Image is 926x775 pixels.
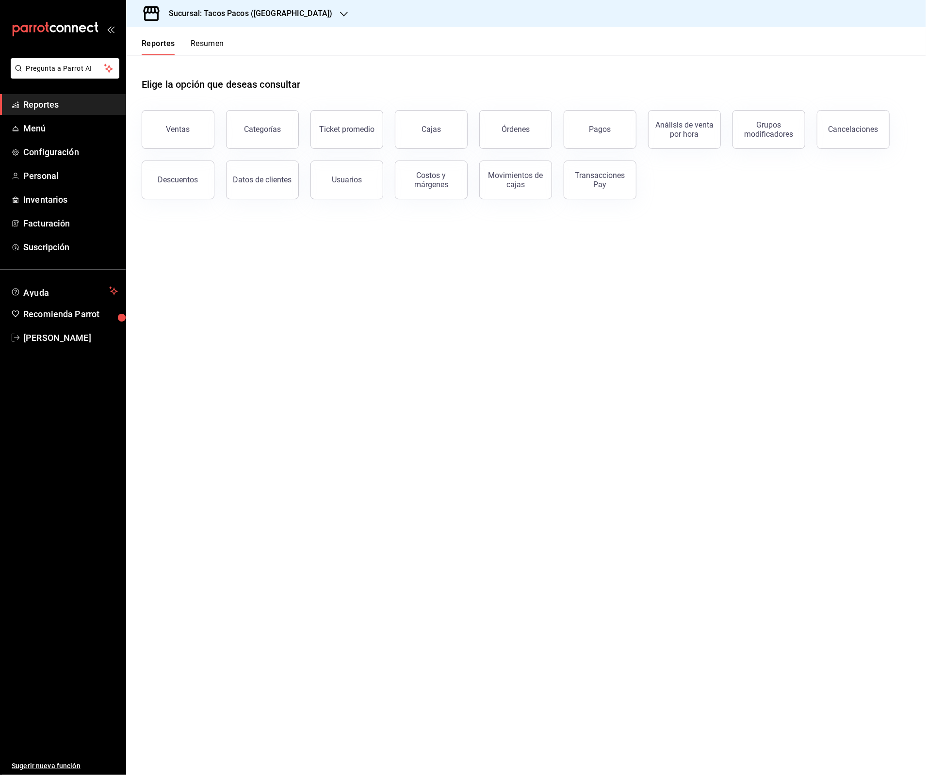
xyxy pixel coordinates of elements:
a: Cajas [395,110,468,149]
div: navigation tabs [142,39,224,55]
button: Costos y márgenes [395,161,468,199]
span: Facturación [23,217,118,230]
h3: Sucursal: Tacos Pacos ([GEOGRAPHIC_DATA]) [161,8,332,19]
button: Transacciones Pay [564,161,636,199]
span: Menú [23,122,118,135]
button: Movimientos de cajas [479,161,552,199]
div: Cajas [422,124,441,135]
button: Análisis de venta por hora [648,110,721,149]
button: Ventas [142,110,214,149]
button: Categorías [226,110,299,149]
button: Grupos modificadores [732,110,805,149]
h1: Elige la opción que deseas consultar [142,77,301,92]
span: Sugerir nueva función [12,761,118,771]
div: Ticket promedio [319,125,374,134]
button: Descuentos [142,161,214,199]
button: Reportes [142,39,175,55]
span: Inventarios [23,193,118,206]
button: Datos de clientes [226,161,299,199]
button: Pregunta a Parrot AI [11,58,119,79]
div: Datos de clientes [233,175,292,184]
div: Ventas [166,125,190,134]
a: Pregunta a Parrot AI [7,70,119,81]
div: Transacciones Pay [570,171,630,189]
button: open_drawer_menu [107,25,114,33]
div: Cancelaciones [829,125,878,134]
button: Ticket promedio [310,110,383,149]
span: Pregunta a Parrot AI [26,64,104,74]
button: Órdenes [479,110,552,149]
button: Usuarios [310,161,383,199]
span: Suscripción [23,241,118,254]
span: Reportes [23,98,118,111]
div: Categorías [244,125,281,134]
div: Análisis de venta por hora [654,120,715,139]
span: Recomienda Parrot [23,307,118,321]
div: Órdenes [502,125,530,134]
div: Usuarios [332,175,362,184]
button: Pagos [564,110,636,149]
div: Pagos [589,125,611,134]
div: Descuentos [158,175,198,184]
span: Ayuda [23,285,105,297]
div: Costos y márgenes [401,171,461,189]
div: Grupos modificadores [739,120,799,139]
button: Cancelaciones [817,110,890,149]
span: Configuración [23,145,118,159]
span: [PERSON_NAME] [23,331,118,344]
span: Personal [23,169,118,182]
button: Resumen [191,39,224,55]
div: Movimientos de cajas [486,171,546,189]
